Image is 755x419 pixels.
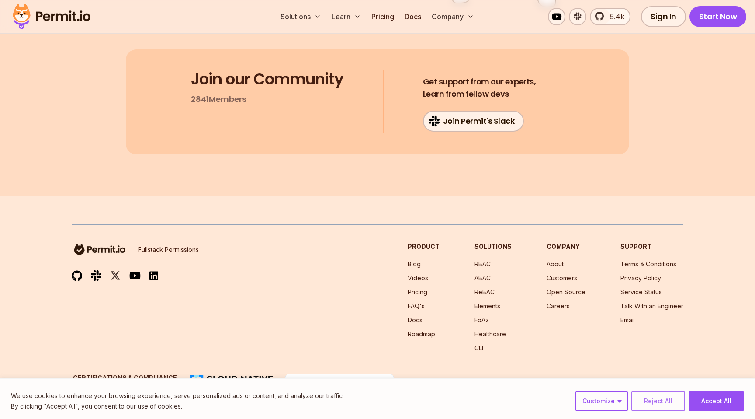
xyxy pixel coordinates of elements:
p: Fullstack Permissions [138,245,199,254]
a: ReBAC [474,288,495,296]
img: Permit.io - Never build permissions again | Product Hunt [285,374,394,397]
a: Talk With an Engineer [620,302,683,310]
img: github [72,270,82,281]
span: 5.4k [605,11,624,22]
img: logo [72,242,128,256]
a: ABAC [474,274,491,282]
button: Customize [575,391,628,411]
a: Terms & Conditions [620,260,676,268]
a: Pricing [408,288,427,296]
a: Elements [474,302,500,310]
a: FoAz [474,316,489,324]
a: RBAC [474,260,491,268]
a: Open Source [547,288,585,296]
button: Accept All [689,391,744,411]
h3: Certifications & Compliance [72,374,178,382]
a: About [547,260,564,268]
span: Get support from our experts, [423,76,536,88]
button: Reject All [631,391,685,411]
img: youtube [129,271,141,281]
a: 5.4k [590,8,630,25]
h3: Solutions [474,242,512,251]
a: Careers [547,302,570,310]
a: Pricing [368,8,398,25]
p: By clicking "Accept All", you consent to our use of cookies. [11,401,344,412]
a: Sign In [641,6,686,27]
h4: Learn from fellow devs [423,76,536,100]
img: slack [91,269,101,281]
a: Roadmap [408,330,435,338]
a: CLI [474,344,483,352]
a: Videos [408,274,428,282]
a: Email [620,316,635,324]
a: Privacy Policy [620,274,661,282]
button: Company [428,8,478,25]
button: Learn [328,8,364,25]
a: Start Now [689,6,747,27]
h3: Company [547,242,585,251]
p: We use cookies to enhance your browsing experience, serve personalized ads or content, and analyz... [11,391,344,401]
a: Customers [547,274,577,282]
a: Blog [408,260,421,268]
img: Permit logo [9,2,94,31]
a: Service Status [620,288,662,296]
h3: Product [408,242,440,251]
a: Join Permit's Slack [423,111,524,132]
h3: Support [620,242,683,251]
button: Solutions [277,8,325,25]
a: Docs [401,8,425,25]
a: Docs [408,316,423,324]
a: Healthcare [474,330,506,338]
img: twitter [110,270,121,281]
h3: Join our Community [191,70,343,88]
a: FAQ's [408,302,425,310]
p: 2841 Members [191,93,246,105]
img: linkedin [149,271,158,281]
